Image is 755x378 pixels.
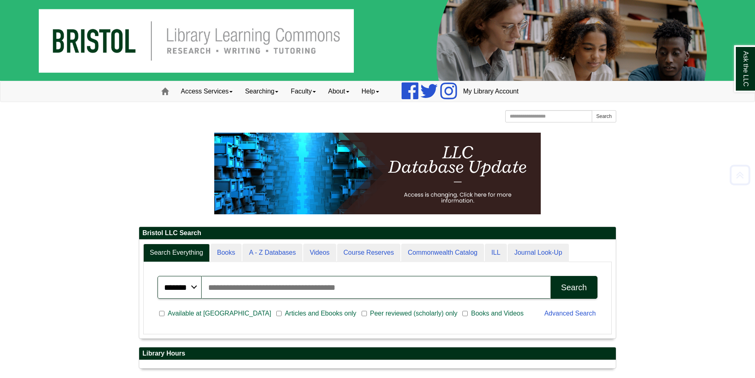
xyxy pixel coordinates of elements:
[303,244,336,262] a: Videos
[457,81,525,102] a: My Library Account
[284,81,322,102] a: Faculty
[337,244,401,262] a: Course Reserves
[139,347,616,360] h2: Library Hours
[355,81,385,102] a: Help
[468,309,527,318] span: Books and Videos
[592,110,616,122] button: Search
[242,244,302,262] a: A - Z Databases
[544,310,596,317] a: Advanced Search
[239,81,284,102] a: Searching
[276,310,282,317] input: Articles and Ebooks only
[139,227,616,240] h2: Bristol LLC Search
[508,244,568,262] a: Journal Look-Up
[282,309,360,318] span: Articles and Ebooks only
[551,276,597,299] button: Search
[214,133,541,214] img: HTML tutorial
[462,310,468,317] input: Books and Videos
[367,309,461,318] span: Peer reviewed (scholarly) only
[211,244,242,262] a: Books
[727,169,753,180] a: Back to Top
[164,309,274,318] span: Available at [GEOGRAPHIC_DATA]
[561,283,587,292] div: Search
[362,310,367,317] input: Peer reviewed (scholarly) only
[322,81,355,102] a: About
[401,244,484,262] a: Commonwealth Catalog
[175,81,239,102] a: Access Services
[143,244,210,262] a: Search Everything
[485,244,507,262] a: ILL
[159,310,164,317] input: Available at [GEOGRAPHIC_DATA]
